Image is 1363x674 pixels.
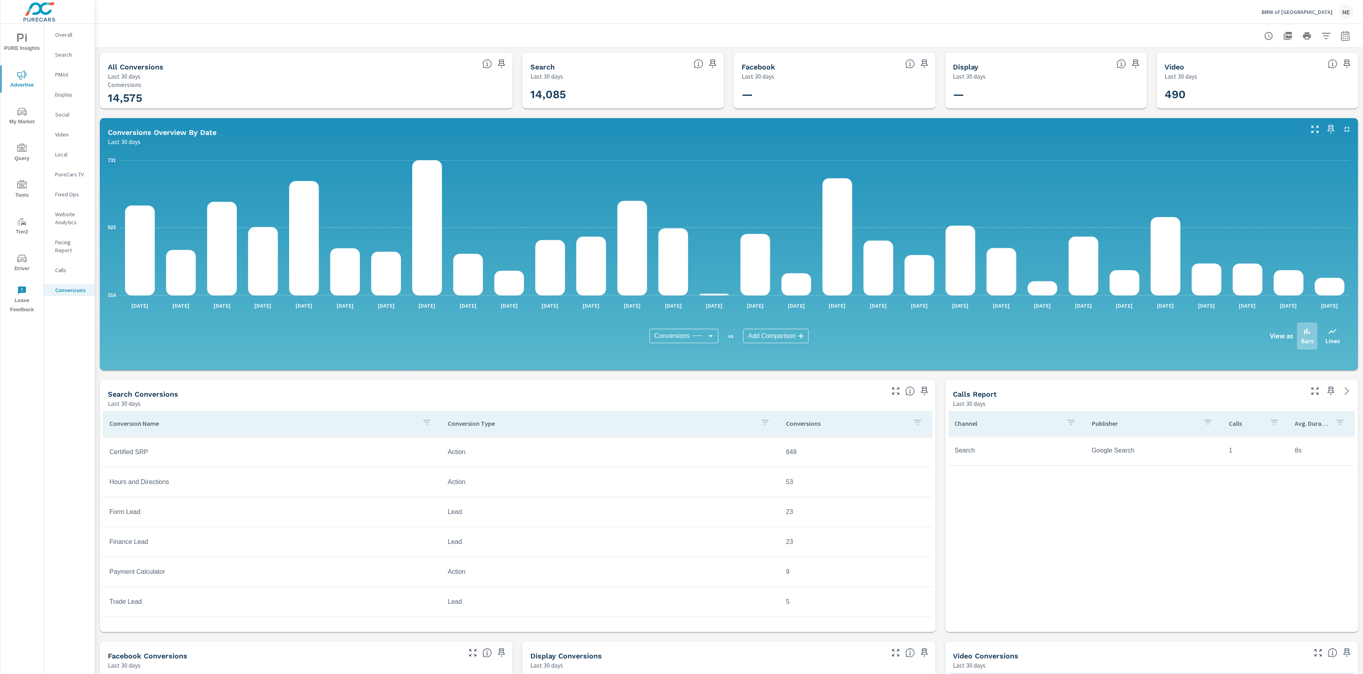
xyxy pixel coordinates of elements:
[780,502,932,522] td: 23
[1315,302,1343,310] p: [DATE]
[1328,648,1337,658] span: Video Conversions include Actions, Leads and Unmapped Conversions pulled from Video Ads.
[495,57,508,70] span: Save this to your personalized report
[441,592,780,612] td: Lead
[530,71,563,81] p: Last 30 days
[530,63,555,71] h5: Search
[742,63,775,71] h5: Facebook
[530,660,563,670] p: Last 30 days
[536,302,564,310] p: [DATE]
[108,137,141,146] p: Last 30 days
[108,225,116,230] text: 523
[103,442,441,462] td: Certified SRP
[413,302,441,310] p: [DATE]
[0,24,44,318] div: nav menu
[3,70,41,90] span: Advertise
[953,88,1139,101] h3: —
[55,31,88,39] p: Overall
[3,34,41,53] span: PURE Insights
[780,562,932,582] td: 9
[44,284,95,296] div: Conversions
[1129,57,1142,70] span: Save this to your personalized report
[743,329,808,343] div: Add Comparison
[1069,302,1097,310] p: [DATE]
[780,472,932,492] td: 53
[108,158,116,163] text: 731
[1299,28,1315,44] button: Print Report
[495,302,523,310] p: [DATE]
[953,71,986,81] p: Last 30 days
[953,390,997,398] h5: Calls Report
[780,532,932,552] td: 23
[44,148,95,160] div: Local
[441,442,780,462] td: Action
[905,302,933,310] p: [DATE]
[441,472,780,492] td: Action
[55,170,88,178] p: PureCars TV
[249,302,277,310] p: [DATE]
[1111,302,1139,310] p: [DATE]
[441,532,780,552] td: Lead
[55,111,88,119] p: Social
[694,59,703,69] span: Search Conversions include Actions, Leads and Unmapped Conversions.
[103,472,441,492] td: Hours and Directions
[946,302,974,310] p: [DATE]
[659,302,687,310] p: [DATE]
[905,648,915,658] span: Display Conversions include Actions, Leads and Unmapped Conversions
[1309,123,1321,136] button: Make Fullscreen
[889,385,902,397] button: Make Fullscreen
[466,646,479,659] button: Make Fullscreen
[44,168,95,180] div: PureCars TV
[108,652,187,660] h5: Facebook Conversions
[1274,302,1302,310] p: [DATE]
[1262,8,1333,16] p: BMW of [GEOGRAPHIC_DATA]
[55,51,88,59] p: Search
[441,502,780,522] td: Lead
[103,532,441,552] td: Finance Lead
[55,266,88,274] p: Calls
[108,399,141,408] p: Last 30 days
[55,238,88,254] p: Pacing Report
[1280,28,1296,44] button: "Export Report to PDF"
[953,652,1019,660] h5: Video Conversions
[44,128,95,140] div: Video
[44,236,95,256] div: Pacing Report
[1028,302,1056,310] p: [DATE]
[1341,646,1353,659] span: Save this to your personalized report
[1165,71,1197,81] p: Last 30 days
[482,648,492,658] span: Conversions reported by Facebook.
[1325,385,1337,397] span: Save this to your personalized report
[654,332,690,340] span: Conversions
[44,264,95,276] div: Calls
[55,190,88,198] p: Fixed Ops
[1339,5,1353,19] div: ME
[454,302,482,310] p: [DATE]
[103,592,441,612] td: Trade Lead
[55,91,88,99] p: Display
[44,188,95,200] div: Fixed Ops
[1092,419,1197,427] p: Publisher
[441,562,780,582] td: Action
[1341,123,1353,136] button: Minimize Widget
[1151,302,1179,310] p: [DATE]
[1318,28,1334,44] button: Apply Filters
[108,81,505,88] p: Conversions
[618,302,646,310] p: [DATE]
[108,293,116,298] text: 314
[331,302,359,310] p: [DATE]
[1270,332,1293,340] h6: View as
[126,302,154,310] p: [DATE]
[1085,441,1222,461] td: Google Search
[108,660,141,670] p: Last 30 days
[1222,441,1288,461] td: 1
[108,71,141,81] p: Last 30 days
[577,302,605,310] p: [DATE]
[1234,302,1262,310] p: [DATE]
[55,130,88,138] p: Video
[1309,385,1321,397] button: Make Fullscreen
[448,419,754,427] p: Conversion Type
[1165,88,1350,101] h3: 490
[1341,385,1353,397] a: See more details in report
[1328,59,1337,69] span: Video Conversions include Actions, Leads and Unmapped Conversions
[3,286,41,314] span: Leave Feedback
[1301,336,1313,346] p: Bars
